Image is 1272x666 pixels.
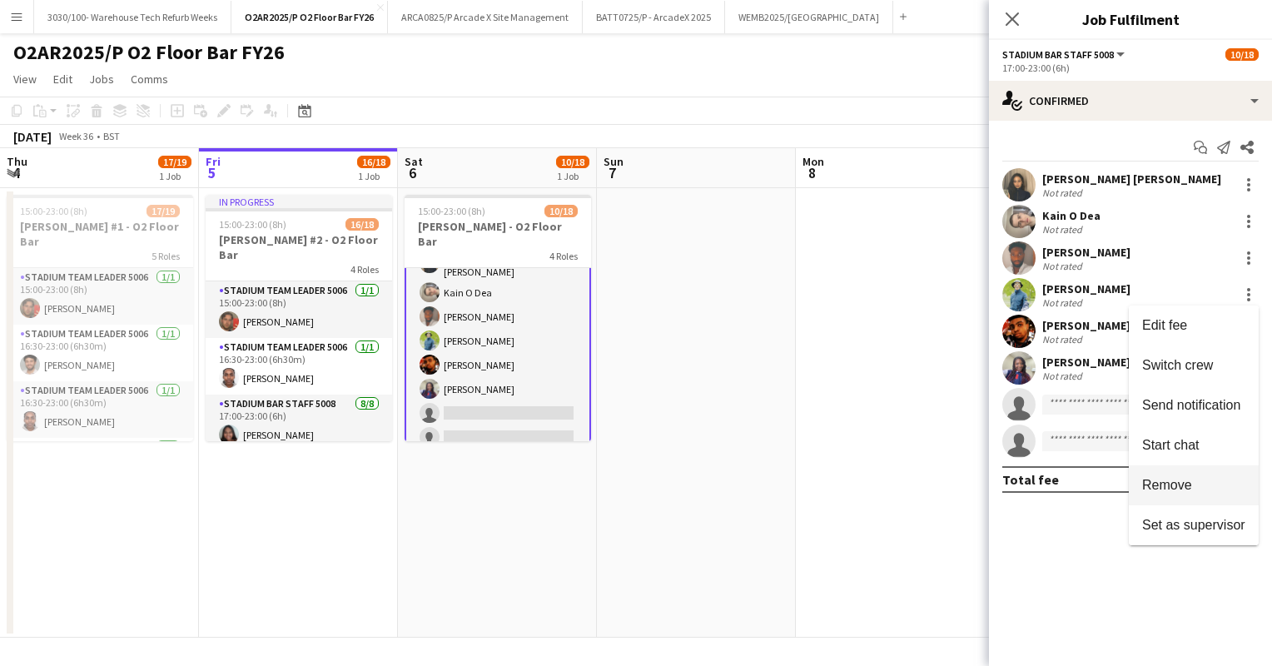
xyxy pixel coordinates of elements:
button: Send notification [1129,385,1259,425]
span: Send notification [1142,398,1240,412]
button: Edit fee [1129,306,1259,345]
span: Switch crew [1142,358,1213,372]
span: Edit fee [1142,318,1187,332]
button: Remove [1129,465,1259,505]
span: Set as supervisor [1142,518,1245,532]
button: Switch crew [1129,345,1259,385]
span: Remove [1142,478,1192,492]
button: Start chat [1129,425,1259,465]
button: Set as supervisor [1129,505,1259,545]
span: Start chat [1142,438,1199,452]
